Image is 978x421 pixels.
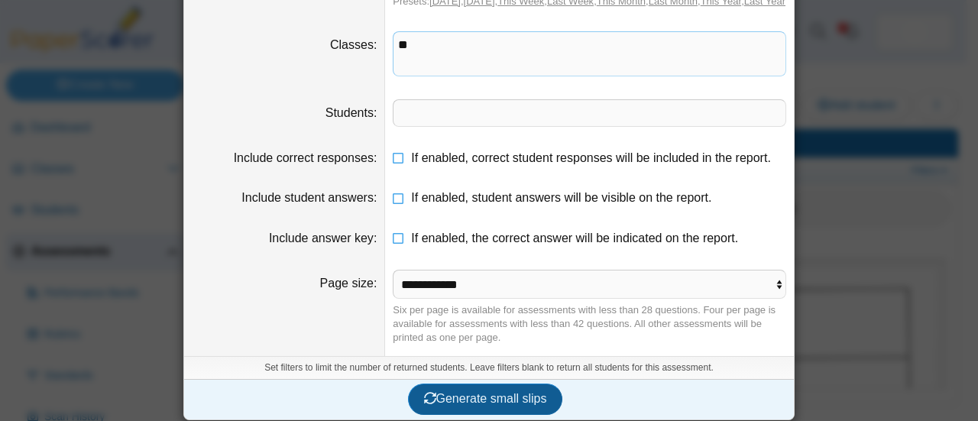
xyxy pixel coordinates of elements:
label: Include student answers [241,191,377,204]
label: Classes [330,38,377,51]
label: Include correct responses [234,151,377,164]
label: Students [325,106,377,119]
label: Page size [320,277,377,290]
label: Include answer key [269,232,377,245]
div: Set filters to limit the number of returned students. Leave filters blank to return all students ... [184,356,794,379]
tags: ​ [393,31,786,76]
span: If enabled, the correct answer will be indicated on the report. [411,232,738,245]
span: Generate small slips [424,392,547,405]
button: Generate small slips [408,384,563,414]
span: If enabled, correct student responses will be included in the report. [411,151,771,164]
tags: ​ [393,99,786,127]
span: If enabled, student answers will be visible on the report. [411,191,711,204]
div: Six per page is available for assessments with less than 28 questions. Four per page is available... [393,303,786,345]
